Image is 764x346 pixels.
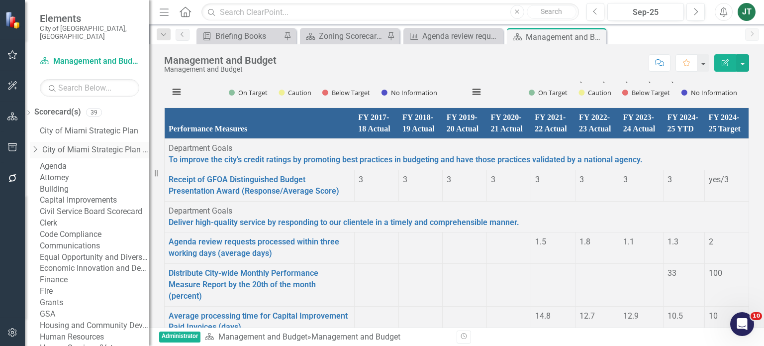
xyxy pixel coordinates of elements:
div: » [204,332,449,343]
div: Department Goals [169,143,745,154]
div: Department Goals [169,206,745,217]
span: 3 [359,175,363,184]
a: City of Miami Strategic Plan (NEW) [42,144,149,156]
button: Show On Target [529,88,568,97]
input: Search ClearPoint... [201,3,578,21]
div: Zoning Scorecard Evaluation and Recommendations [319,30,384,42]
a: Economic Innovation and Development [40,263,149,274]
span: 2 [709,237,713,246]
span: yes/3 [709,175,729,184]
div: 39 [86,108,102,116]
a: Management and Budget [218,332,307,342]
a: Grants [40,297,149,309]
span: 10.5 [668,311,683,321]
span: 1.8 [579,237,590,246]
span: 10 [751,312,762,320]
div: Management and Budget [526,31,604,43]
div: Performance Measures [169,123,350,135]
div: FY 2023-24 Actual [623,112,660,135]
span: 10 [709,311,718,321]
td: Double-Click to Edit Right Click for Context Menu [165,170,355,202]
span: 1.1 [623,237,634,246]
input: Search Below... [40,79,139,97]
a: GSA [40,309,149,320]
span: 33 [668,268,676,278]
a: Attorney [40,172,149,184]
span: 100 [709,268,722,278]
td: Double-Click to Edit Right Click for Context Menu [165,306,355,338]
button: Show Caution [578,88,611,97]
td: Double-Click to Edit [704,232,749,264]
div: Briefing Books [215,30,281,42]
span: 3 [447,175,451,184]
a: Agenda review requests processed within three working days (average days) [169,237,339,258]
a: Equal Opportunity and Diversity Programs [40,252,149,263]
span: 12.9 [623,311,639,321]
a: Briefing Books [199,30,281,42]
img: ClearPoint Strategy [5,11,22,28]
a: Average processing time for Capital Improvement Paid Invoices (days) [169,311,348,332]
a: Capital Improvements [40,195,149,206]
div: Management and Budget [164,55,277,66]
small: City of [GEOGRAPHIC_DATA], [GEOGRAPHIC_DATA] [40,24,139,41]
a: Building [40,184,149,195]
div: FY 2024-25 YTD [668,112,701,135]
iframe: Intercom live chat [730,312,754,336]
a: Management and Budget [40,56,139,67]
td: Double-Click to Edit Right Click for Context Menu [165,201,749,232]
span: Search [541,7,562,15]
a: Distribute City-wide Monthly Performance Measure Report by the 20th of the month (percent) [169,268,318,301]
button: View chart menu, Chart [170,85,184,99]
a: City of Miami Strategic Plan [40,125,149,137]
span: 14.8 [535,311,551,321]
div: Agenda review requests processed within three working days (average days) [422,30,500,42]
a: Deliver high-quality service by responding to our clientele in a timely and comprehensible manner. [169,218,519,227]
a: Agenda review requests processed within three working days (average days) [406,30,500,42]
a: Housing and Community Development [40,320,149,332]
a: Agenda [40,161,149,172]
div: FY 2019-20 Actual [447,112,483,135]
a: Receipt of GFOA Distinguished Budget Presentation Award (Response/Average Score) [169,175,339,196]
button: Show No Information [382,88,437,97]
button: Show Below Target [622,88,670,97]
td: Double-Click to Edit Right Click for Context Menu [165,232,355,264]
div: Sep-25 [611,6,680,18]
span: 1.5 [535,237,546,246]
td: Double-Click to Edit [704,264,749,307]
div: JT [738,3,756,21]
td: Double-Click to Edit Right Click for Context Menu [165,264,355,307]
a: Clerk [40,218,149,229]
button: Sep-25 [607,3,684,21]
span: 3 [579,175,584,184]
a: Zoning Scorecard Evaluation and Recommendations [302,30,384,42]
div: FY 2021-22 Actual [535,112,571,135]
div: FY 2024-25 Target [708,112,745,135]
span: 1.3 [668,237,678,246]
span: 3 [623,175,628,184]
span: Elements [40,12,139,24]
td: Double-Click to Edit [704,306,749,338]
a: Fire [40,286,149,297]
td: Double-Click to Edit [704,170,749,202]
a: To improve the city's credit ratings by promoting best practices in budgeting and have those prac... [169,155,643,164]
a: Communications [40,240,149,252]
div: FY 2018-19 Actual [402,112,439,135]
button: Show Caution [279,88,311,97]
div: FY 2022-23 Actual [579,112,615,135]
a: Civil Service Board Scorecard [40,206,149,218]
div: Management and Budget [164,66,277,73]
a: Scorecard(s) [34,107,81,118]
div: Management and Budget [311,332,400,342]
span: 3 [403,175,407,184]
button: Show Below Target [322,88,371,97]
button: Show On Target [229,88,268,97]
a: Finance [40,274,149,286]
span: Administrator [159,332,200,343]
span: 3 [491,175,495,184]
div: FY 2017-18 Actual [358,112,394,135]
div: FY 2020-21 Actual [491,112,527,135]
td: Double-Click to Edit Right Click for Context Menu [165,139,749,170]
span: 3 [668,175,672,184]
button: Show No Information [681,88,737,97]
span: 3 [535,175,540,184]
